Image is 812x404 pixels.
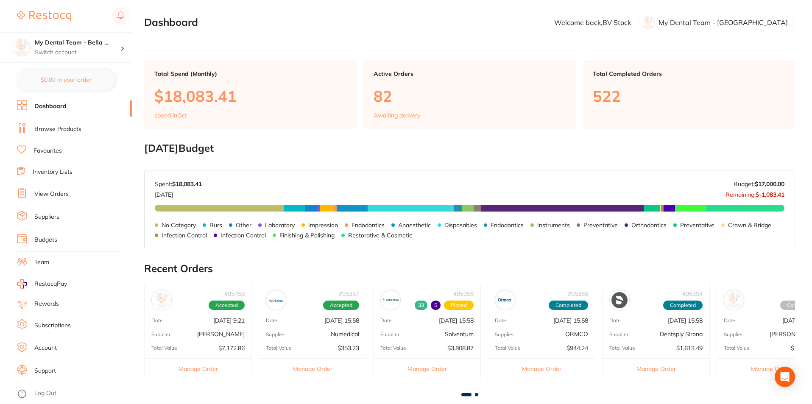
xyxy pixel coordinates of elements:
img: My Dental Team - Bella Vista [13,39,30,56]
span: Back orders [431,301,441,310]
p: Infection Control [162,232,207,239]
p: Date [380,318,392,323]
a: Team [34,258,49,267]
p: # 95458 [224,290,245,297]
p: Crown & Bridge [728,222,771,228]
button: Manage Order [259,358,366,379]
p: Date [266,318,277,323]
p: Remaining: [725,188,784,198]
p: No Category [162,222,196,228]
p: Total Value [609,345,635,351]
a: Favourites [33,147,62,155]
a: Restocq Logo [17,6,71,26]
p: Budget: [734,181,784,187]
p: # 95354 [682,290,703,297]
p: # 95356 [453,290,474,297]
h2: Dashboard [144,17,198,28]
p: Total Value [380,345,406,351]
p: Date [151,318,163,323]
p: [DATE] 15:58 [324,317,359,324]
p: Finishing & Polishing [279,232,335,239]
img: Restocq Logo [17,11,71,21]
p: Awaiting delivery [374,112,420,119]
p: Numedical [331,331,359,337]
p: Supplier [609,332,628,337]
a: Rewards [34,300,59,308]
img: ORMCO [497,292,513,308]
p: Active Orders [374,70,566,77]
p: Spent: [155,181,202,187]
p: $3,808.87 [447,345,474,351]
p: Total Spend (Monthly) [154,70,346,77]
a: Total Completed Orders522 [583,60,795,129]
span: RestocqPay [34,280,67,288]
p: Preventative [583,222,618,228]
p: Infection Control [220,232,266,239]
p: $7,172.86 [218,345,245,351]
h2: [DATE] Budget [144,142,795,154]
h4: My Dental Team - Bella Vista [35,39,120,47]
p: Total Value [151,345,177,351]
a: Dashboard [34,102,67,111]
span: Placed [444,301,474,310]
strong: $18,083.41 [172,180,202,188]
p: Solventum [445,331,474,337]
a: Total Spend (Monthly)$18,083.41spend inOct [144,60,357,129]
p: Supplier [266,332,285,337]
img: Henry Schein Halas [153,292,170,308]
p: $18,083.41 [154,87,346,105]
p: 82 [374,87,566,105]
p: $353.23 [338,345,359,351]
p: Supplier [151,332,170,337]
p: Preventative [680,222,714,228]
a: Subscriptions [34,321,71,330]
p: Supplier [380,332,399,337]
button: $0.00 in your order [17,70,115,90]
span: Accepted [209,301,245,310]
a: Budgets [34,236,57,244]
a: RestocqPay [17,279,67,289]
img: RestocqPay [17,279,27,289]
p: [DATE] 15:58 [668,317,703,324]
a: Browse Products [34,125,81,134]
a: Log Out [34,389,56,398]
a: Inventory Lists [33,168,73,176]
img: Henry Schein Halas [726,292,742,308]
img: Dentsply Sirona [611,292,628,308]
img: Solventum [382,292,399,308]
p: My Dental Team - [GEOGRAPHIC_DATA] [659,19,788,26]
p: # 95357 [339,290,359,297]
p: [DATE] 15:58 [439,317,474,324]
p: Total Value [266,345,292,351]
p: Supplier [724,332,743,337]
p: Endodontics [491,222,524,228]
p: spend in Oct [154,112,187,119]
p: # 95355 [568,290,588,297]
button: Manage Order [603,358,709,379]
p: Burs [209,222,222,228]
p: Total Completed Orders [593,70,785,77]
p: ORMCO [565,331,588,337]
a: Suppliers [34,213,59,221]
p: Date [495,318,506,323]
p: [DATE] 15:58 [553,317,588,324]
p: Endodontics [352,222,385,228]
a: Account [34,344,57,352]
p: [DATE] 9:21 [213,317,245,324]
p: [DATE] [155,188,202,198]
span: Completed [549,301,588,310]
strong: $-1,083.41 [756,191,784,198]
div: Open Intercom Messenger [775,367,795,387]
p: Laboratory [265,222,295,228]
img: Numedical [268,292,284,308]
p: Instruments [537,222,570,228]
p: Welcome back, BV Stock [554,19,631,26]
p: $1,613.49 [676,345,703,351]
a: Support [34,367,56,375]
p: [PERSON_NAME] [197,331,245,337]
button: Manage Order [374,358,480,379]
button: Log Out [17,387,129,401]
span: Received [415,301,427,310]
p: Anaesthetic [398,222,431,228]
p: Restorative & Cosmetic [348,232,412,239]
